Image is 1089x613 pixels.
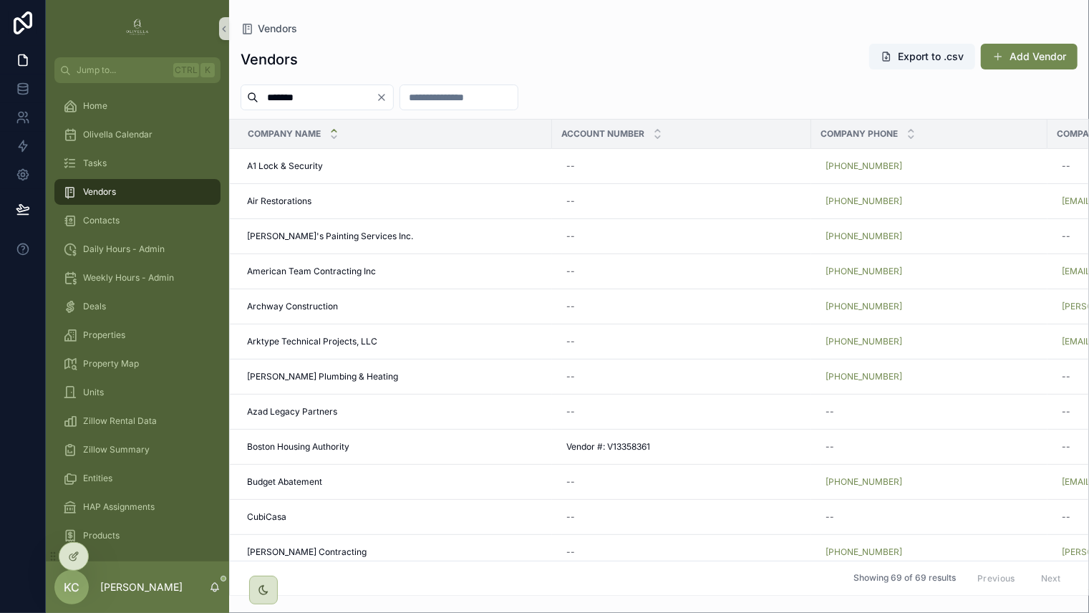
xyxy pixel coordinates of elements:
[54,437,221,463] a: Zillow Summary
[100,580,183,594] p: [PERSON_NAME]
[247,546,367,558] span: [PERSON_NAME] Contracting
[247,336,377,347] span: Arktype Technical Projects, LLC
[826,266,902,277] a: [PHONE_NUMBER]
[247,511,286,523] span: CubiCasa
[247,406,543,417] a: Azad Legacy Partners
[566,336,575,347] div: --
[820,506,1039,528] a: --
[126,17,149,40] img: App logo
[83,129,153,140] span: Olivella Calendar
[54,93,221,119] a: Home
[820,470,1039,493] a: [PHONE_NUMBER]
[54,408,221,434] a: Zillow Rental Data
[566,511,575,523] div: --
[820,541,1039,564] a: [PHONE_NUMBER]
[54,265,221,291] a: Weekly Hours - Admin
[258,21,297,36] span: Vendors
[826,231,902,242] a: [PHONE_NUMBER]
[247,441,543,453] a: Boston Housing Authority
[826,336,902,347] a: [PHONE_NUMBER]
[83,358,139,370] span: Property Map
[1062,160,1070,172] div: --
[566,406,575,417] div: --
[54,465,221,491] a: Entities
[826,441,834,453] div: --
[247,511,543,523] a: CubiCasa
[247,371,543,382] a: [PERSON_NAME] Plumbing & Heating
[826,196,902,207] a: [PHONE_NUMBER]
[561,330,803,353] a: --
[83,530,120,541] span: Products
[820,400,1039,423] a: --
[54,380,221,405] a: Units
[83,501,155,513] span: HAP Assignments
[247,406,337,417] span: Azad Legacy Partners
[54,494,221,520] a: HAP Assignments
[77,64,168,76] span: Jump to...
[83,100,107,112] span: Home
[1062,406,1070,417] div: --
[869,44,975,69] button: Export to .csv
[54,122,221,148] a: Olivella Calendar
[83,329,125,341] span: Properties
[561,260,803,283] a: --
[83,186,116,198] span: Vendors
[247,196,543,207] a: Air Restorations
[54,208,221,233] a: Contacts
[1062,231,1070,242] div: --
[247,336,543,347] a: Arktype Technical Projects, LLC
[820,295,1039,318] a: [PHONE_NUMBER]
[820,435,1039,458] a: --
[826,160,902,172] a: [PHONE_NUMBER]
[241,49,298,69] h1: Vendors
[820,155,1039,178] a: [PHONE_NUMBER]
[247,301,543,312] a: Archway Construction
[247,546,543,558] a: [PERSON_NAME] Contracting
[561,225,803,248] a: --
[202,64,213,76] span: K
[54,57,221,83] button: Jump to...CtrlK
[566,476,575,488] div: --
[820,225,1039,248] a: [PHONE_NUMBER]
[83,473,112,484] span: Entities
[247,196,311,207] span: Air Restorations
[54,322,221,348] a: Properties
[247,160,543,172] a: A1 Lock & Security
[561,435,803,458] a: Vendor #: V13358361
[247,371,398,382] span: [PERSON_NAME] Plumbing & Heating
[826,406,834,417] div: --
[83,301,106,312] span: Deals
[853,573,956,584] span: Showing 69 of 69 results
[561,365,803,388] a: --
[1062,371,1070,382] div: --
[247,231,413,242] span: [PERSON_NAME]'s Painting Services Inc.
[64,579,79,596] span: KC
[83,243,165,255] span: Daily Hours - Admin
[566,196,575,207] div: --
[561,295,803,318] a: --
[241,21,297,36] a: Vendors
[561,541,803,564] a: --
[561,155,803,178] a: --
[247,160,323,172] span: A1 Lock & Security
[566,160,575,172] div: --
[83,415,157,427] span: Zillow Rental Data
[566,301,575,312] div: --
[981,44,1078,69] button: Add Vendor
[247,476,322,488] span: Budget Abatement
[826,476,902,488] a: [PHONE_NUMBER]
[54,351,221,377] a: Property Map
[376,92,393,103] button: Clear
[247,476,543,488] a: Budget Abatement
[83,387,104,398] span: Units
[826,546,902,558] a: [PHONE_NUMBER]
[561,190,803,213] a: --
[247,441,349,453] span: Boston Housing Authority
[561,506,803,528] a: --
[826,511,834,523] div: --
[54,179,221,205] a: Vendors
[247,301,338,312] span: Archway Construction
[54,236,221,262] a: Daily Hours - Admin
[566,266,575,277] div: --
